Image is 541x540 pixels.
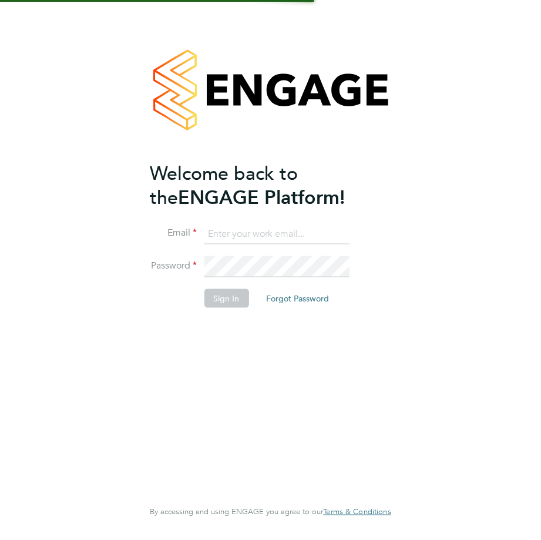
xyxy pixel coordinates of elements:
[204,223,349,244] input: Enter your work email...
[150,161,379,209] h2: ENGAGE Platform!
[323,507,391,516] a: Terms & Conditions
[150,260,197,272] label: Password
[150,507,391,516] span: By accessing and using ENGAGE you agree to our
[204,289,248,308] button: Sign In
[257,289,338,308] button: Forgot Password
[150,227,197,239] label: Email
[150,162,298,209] span: Welcome back to the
